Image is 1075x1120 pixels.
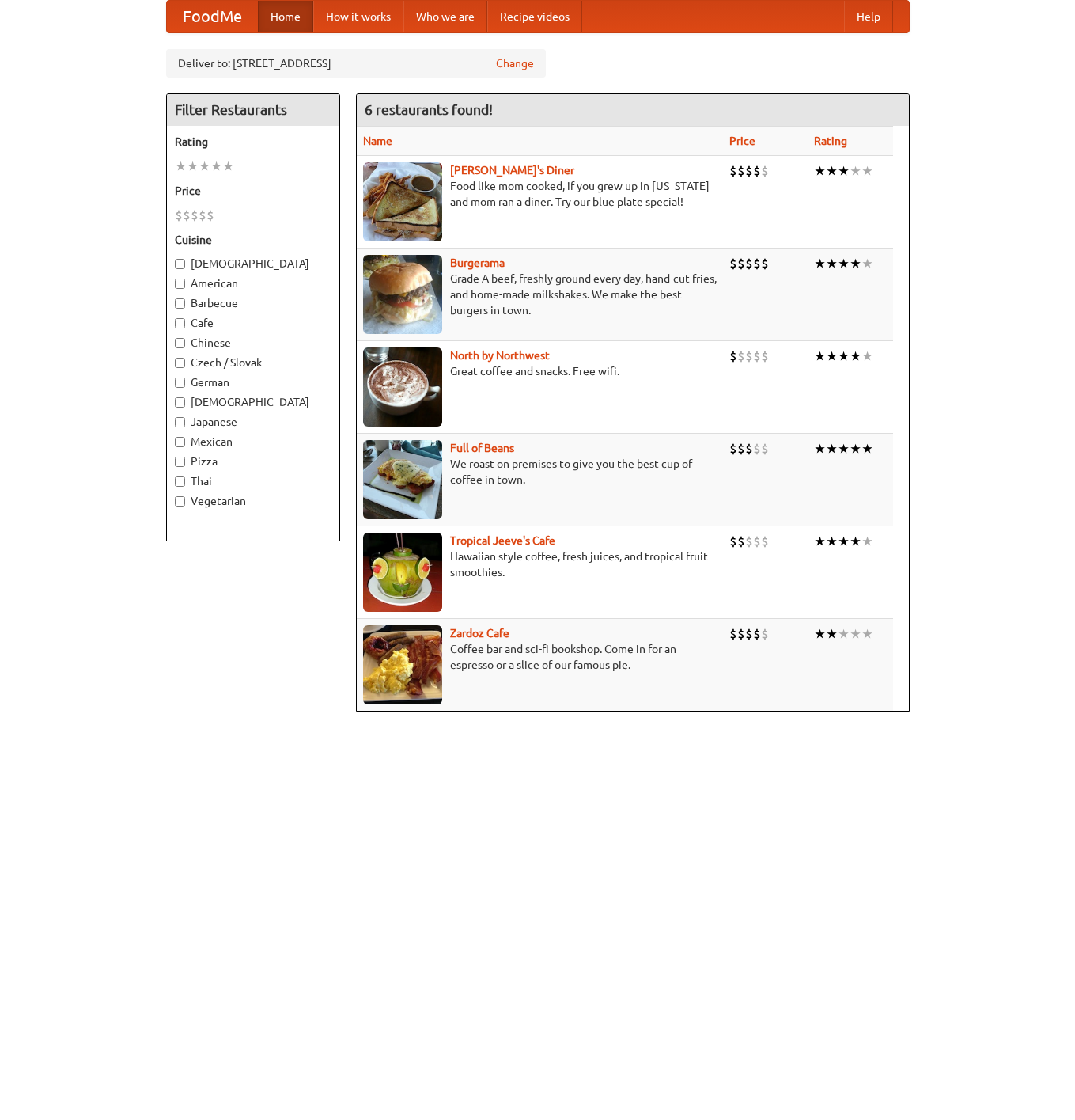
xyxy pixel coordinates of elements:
[826,162,838,180] li: ★
[363,456,717,488] p: We roast on premises to give you the best cup of coffee in town.
[450,349,550,362] a: North by Northwest
[175,358,185,368] input: Czech / Slovak
[175,457,185,467] input: Pizza
[175,493,331,509] label: Vegetarian
[861,533,873,550] li: ★
[861,347,873,365] li: ★
[826,347,838,365] li: ★
[175,183,331,199] h5: Price
[814,135,847,147] a: Rating
[737,255,745,272] li: $
[814,347,826,365] li: ★
[175,207,183,224] li: $
[737,347,745,365] li: $
[166,49,546,78] div: Deliver to: [STREET_ADDRESS]
[175,414,331,430] label: Japanese
[191,207,199,224] li: $
[826,625,838,643] li: ★
[363,271,717,318] p: Grade A beef, freshly ground every day, hand-cut fries, and home-made milkshakes. We make the bes...
[729,255,737,272] li: $
[175,355,331,370] label: Czech / Slovak
[861,162,873,180] li: ★
[175,496,185,507] input: Vegetarian
[814,162,826,180] li: ★
[363,625,442,704] img: zardoz.jpg
[403,1,487,32] a: Who we are
[363,255,442,334] img: burgerama.jpg
[175,259,185,269] input: [DEMOGRAPHIC_DATA]
[826,440,838,457] li: ★
[199,207,206,224] li: $
[175,232,331,248] h5: Cuisine
[761,347,769,365] li: $
[729,347,737,365] li: $
[167,94,339,126] h4: Filter Restaurants
[745,162,753,180] li: $
[753,440,761,457] li: $
[175,338,185,348] input: Chinese
[175,315,331,331] label: Cafe
[450,164,574,177] a: [PERSON_NAME]'s Diner
[175,437,185,447] input: Mexican
[761,533,769,550] li: $
[175,374,331,390] label: German
[838,255,850,272] li: ★
[210,158,222,175] li: ★
[826,255,838,272] li: ★
[365,102,493,117] ng-pluralize: 6 restaurants found!
[175,134,331,150] h5: Rating
[761,255,769,272] li: $
[838,440,850,457] li: ★
[850,625,861,643] li: ★
[450,442,514,454] b: Full of Beans
[729,135,755,147] a: Price
[450,627,509,640] a: Zardoz Cafe
[861,255,873,272] li: ★
[183,207,191,224] li: $
[826,533,838,550] li: ★
[487,1,582,32] a: Recipe videos
[850,533,861,550] li: ★
[363,178,717,210] p: Food like mom cooked, if you grew up in [US_STATE] and mom ran a diner. Try our blue plate special!
[313,1,403,32] a: How it works
[761,625,769,643] li: $
[206,207,214,224] li: $
[850,440,861,457] li: ★
[814,255,826,272] li: ★
[363,641,717,673] p: Coffee bar and sci-fi bookshop. Come in for an espresso or a slice of our famous pie.
[175,417,185,427] input: Japanese
[745,440,753,457] li: $
[737,533,745,550] li: $
[175,378,185,388] input: German
[838,625,850,643] li: ★
[729,440,737,457] li: $
[814,533,826,550] li: ★
[844,1,893,32] a: Help
[745,255,753,272] li: $
[199,158,210,175] li: ★
[753,533,761,550] li: $
[363,347,442,427] img: north.jpg
[175,476,185,487] input: Thai
[737,440,745,457] li: $
[258,1,313,32] a: Home
[745,347,753,365] li: $
[175,295,331,311] label: Barbecue
[450,256,505,269] a: Burgerama
[363,363,717,379] p: Great coffee and snacks. Free wifi.
[753,347,761,365] li: $
[814,625,826,643] li: ★
[850,162,861,180] li: ★
[850,255,861,272] li: ★
[838,533,850,550] li: ★
[175,397,185,408] input: [DEMOGRAPHIC_DATA]
[814,440,826,457] li: ★
[496,55,534,71] a: Change
[761,440,769,457] li: $
[363,533,442,612] img: jeeves.jpg
[363,162,442,241] img: sallys.jpg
